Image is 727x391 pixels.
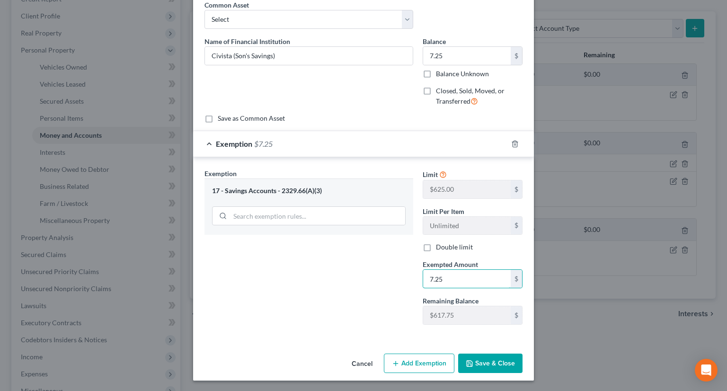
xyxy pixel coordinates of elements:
[204,169,237,178] span: Exemption
[204,37,290,45] span: Name of Financial Institution
[423,36,446,46] label: Balance
[205,47,413,65] input: Enter name...
[511,306,522,324] div: $
[423,206,464,216] label: Limit Per Item
[384,354,454,373] button: Add Exemption
[423,260,478,268] span: Exempted Amount
[218,114,285,123] label: Save as Common Asset
[423,180,511,198] input: --
[254,139,273,148] span: $7.25
[511,47,522,65] div: $
[230,207,405,225] input: Search exemption rules...
[423,296,479,306] label: Remaining Balance
[423,270,511,288] input: 0.00
[458,354,523,373] button: Save & Close
[695,359,718,382] div: Open Intercom Messenger
[216,139,252,148] span: Exemption
[423,170,438,178] span: Limit
[436,87,505,105] span: Closed, Sold, Moved, or Transferred
[212,187,406,195] div: 17 - Savings Accounts - 2329.66(A)(3)
[423,306,511,324] input: --
[511,180,522,198] div: $
[423,217,511,235] input: --
[423,47,511,65] input: 0.00
[344,355,380,373] button: Cancel
[511,217,522,235] div: $
[436,242,473,252] label: Double limit
[436,69,489,79] label: Balance Unknown
[511,270,522,288] div: $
